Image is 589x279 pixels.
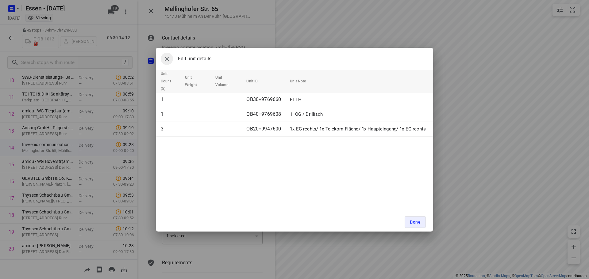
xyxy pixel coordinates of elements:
[290,111,426,118] p: 1. OG / Drillisch
[290,77,314,85] span: Unit Note
[161,70,183,92] span: Unit Count (5)
[290,96,426,103] p: FTTH
[156,122,183,136] td: 3
[185,74,208,89] span: Unit Weight
[156,107,183,122] td: 1
[244,107,287,122] td: OB40+9769608
[290,126,426,133] p: 1x EG rechts/ 1x Telekom Fläche/ 1x Haupteingang/ 1x EG rechts
[410,220,421,224] span: Done
[405,216,426,228] button: Done
[244,122,287,136] td: OB20+9947600
[244,92,287,107] td: OB30+9769660
[156,92,183,107] td: 1
[246,77,266,85] span: Unit ID
[161,53,211,65] div: Edit unit details
[215,74,239,89] span: Unit Volume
